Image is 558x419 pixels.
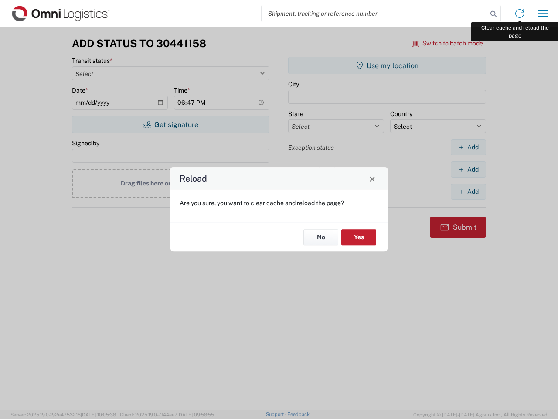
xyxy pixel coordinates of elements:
h4: Reload [180,172,207,185]
input: Shipment, tracking or reference number [262,5,487,22]
button: Close [366,172,378,185]
button: No [303,229,338,245]
p: Are you sure, you want to clear cache and reload the page? [180,199,378,207]
button: Yes [341,229,376,245]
